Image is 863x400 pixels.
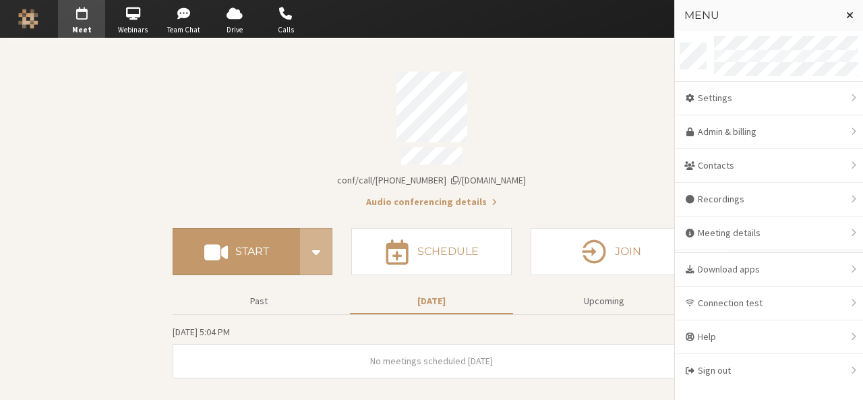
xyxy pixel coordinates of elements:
[177,289,340,313] button: Past
[684,9,835,22] h3: Menu
[58,24,105,36] span: Meet
[523,289,686,313] button: Upcoming
[262,24,309,36] span: Calls
[417,246,479,257] h4: Schedule
[337,173,526,188] button: Copy my meeting room linkCopy my meeting room link
[173,324,690,378] section: Today's Meetings
[370,355,493,367] span: No meetings scheduled [DATE]
[366,195,497,209] button: Audio conferencing details
[173,326,230,338] span: [DATE] 5:04 PM
[675,183,863,217] div: Recordings
[675,217,863,250] div: Meeting details
[531,228,690,275] button: Join
[350,289,513,313] button: [DATE]
[675,320,863,354] div: Help
[300,228,332,275] div: Start conference options
[109,24,156,36] span: Webinars
[18,9,38,29] img: Iotum
[615,246,641,257] h4: Join
[675,287,863,320] div: Connection test
[351,228,511,275] button: Schedule
[337,174,526,186] span: Copy my meeting room link
[675,149,863,183] div: Contacts
[211,24,258,36] span: Drive
[675,82,863,115] div: Settings
[173,228,300,275] button: Start
[675,354,863,387] div: Sign out
[173,62,690,209] section: Account details
[675,253,863,287] div: Download apps
[675,115,863,149] a: Admin & billing
[160,24,208,36] span: Team Chat
[235,246,269,257] h4: Start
